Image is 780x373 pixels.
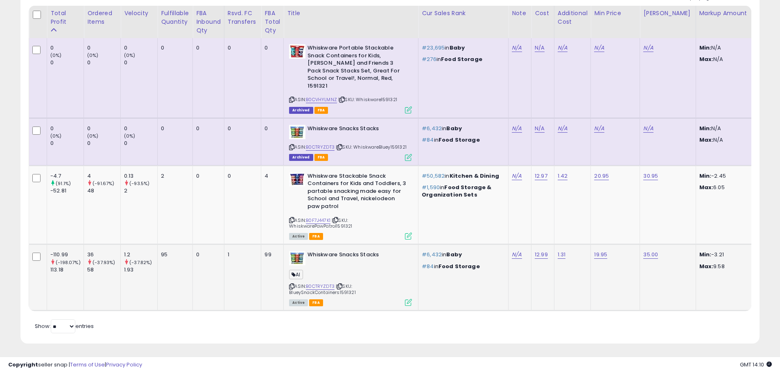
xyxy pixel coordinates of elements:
div: 0 [124,59,157,66]
p: 6.05 [699,184,767,191]
div: 1.2 [124,251,157,258]
span: | SKU: Whiskware1591321 [338,96,397,103]
a: 12.99 [535,251,548,259]
span: FBA [314,107,328,114]
div: 99 [265,251,277,258]
div: 0 [196,251,218,258]
a: N/A [535,124,545,133]
div: Note [512,9,528,18]
div: 36 [87,251,120,258]
strong: Min: [699,251,712,258]
span: #1,590 [422,183,440,191]
a: 30.95 [643,172,658,180]
strong: Min: [699,172,712,180]
a: N/A [594,44,604,52]
a: B0CVHYLMNZ [306,96,337,103]
span: Show: entries [35,322,94,330]
a: N/A [512,251,522,259]
p: in [422,184,502,199]
small: (0%) [87,52,99,59]
div: 0 [265,125,277,132]
small: (-37.93%) [93,259,115,266]
span: All listings currently available for purchase on Amazon [289,233,308,240]
div: 0 [124,44,157,52]
div: 0 [228,172,255,180]
a: N/A [512,172,522,180]
div: 4 [265,172,277,180]
a: 1.42 [558,172,568,180]
small: (-37.82%) [129,259,152,266]
span: FBA [309,233,323,240]
div: 0 [124,125,157,132]
div: Total Profit [50,9,80,26]
img: 41qAvPHcmDL._SL40_.jpg [289,44,305,59]
div: 58 [87,266,120,274]
small: (0%) [124,133,136,139]
div: 0 [50,140,84,147]
a: 1.31 [558,251,566,259]
div: Title [287,9,415,18]
a: 35.00 [643,251,658,259]
div: Rsvd. FC Transfers [228,9,258,26]
span: Baby [446,251,462,258]
span: #84 [422,262,434,270]
div: 0 [124,140,157,147]
div: ASIN: [289,44,412,113]
div: ASIN: [289,172,412,239]
a: 19.95 [594,251,607,259]
p: N/A [699,125,767,132]
div: Velocity [124,9,154,18]
div: 0 [161,44,186,52]
div: 0 [228,44,255,52]
div: -4.7 [50,172,84,180]
div: 0 [228,125,255,132]
a: N/A [558,44,567,52]
div: Cur Sales Rank [422,9,505,18]
div: 4 [87,172,120,180]
div: 0 [196,44,218,52]
a: N/A [558,124,567,133]
div: 0.13 [124,172,157,180]
a: Privacy Policy [106,361,142,368]
div: Fulfillable Quantity [161,9,189,26]
strong: Min: [699,44,712,52]
small: (-198.07%) [56,259,81,266]
span: #276 [422,55,436,63]
strong: Max: [699,183,714,191]
div: [PERSON_NAME] [643,9,692,18]
div: 2 [161,172,186,180]
div: 0 [87,44,120,52]
p: in [422,125,502,132]
div: ASIN: [289,125,412,160]
small: (-93.5%) [129,180,149,187]
span: #6,432 [422,251,442,258]
span: Food Storage [439,262,480,270]
span: #23,695 [422,44,445,52]
a: Terms of Use [70,361,105,368]
small: (-91.67%) [93,180,114,187]
b: Whiskware Portable Stackable Snack Containers for Kids, [PERSON_NAME] and Friends 3 Pack Snack St... [307,44,407,92]
p: in [422,136,502,144]
p: in [422,251,502,258]
small: (0%) [50,52,62,59]
a: N/A [535,44,545,52]
div: 0 [265,44,277,52]
p: N/A [699,44,767,52]
div: 0 [87,140,120,147]
div: Ordered Items [87,9,117,26]
a: N/A [643,124,653,133]
p: -2.45 [699,172,767,180]
span: Baby [446,124,462,132]
span: #6,432 [422,124,442,132]
p: in [422,263,502,270]
div: -52.81 [50,187,84,194]
img: 414EprbkoZL._SL40_.jpg [289,251,305,265]
span: #50,582 [422,172,445,180]
span: 2025-09-17 14:10 GMT [740,361,772,368]
strong: Max: [699,55,714,63]
a: B0F7J447K1 [306,217,330,224]
a: N/A [594,124,604,133]
div: 0 [196,172,218,180]
p: in [422,44,502,52]
span: Listings that have been deleted from Seller Central [289,154,313,161]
